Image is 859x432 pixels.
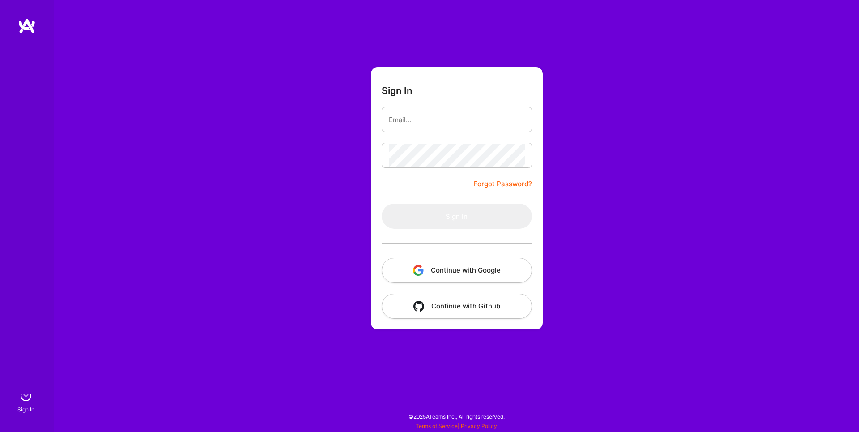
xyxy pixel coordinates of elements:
[382,258,532,283] button: Continue with Google
[416,423,497,429] span: |
[416,423,458,429] a: Terms of Service
[382,204,532,229] button: Sign In
[389,108,525,131] input: Email...
[19,387,35,414] a: sign inSign In
[17,405,34,414] div: Sign In
[382,85,412,96] h3: Sign In
[382,294,532,319] button: Continue with Github
[474,179,532,189] a: Forgot Password?
[18,18,36,34] img: logo
[461,423,497,429] a: Privacy Policy
[54,405,859,428] div: © 2025 ATeams Inc., All rights reserved.
[413,265,424,276] img: icon
[17,387,35,405] img: sign in
[413,301,424,312] img: icon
